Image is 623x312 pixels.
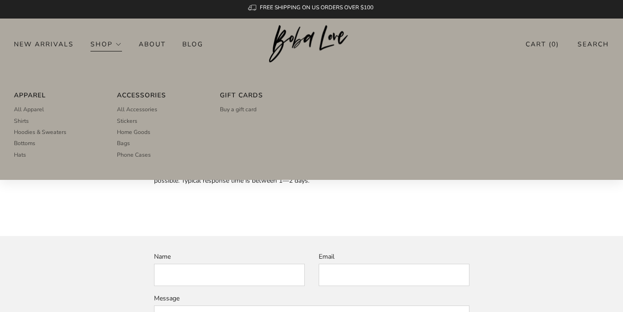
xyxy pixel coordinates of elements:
a: New Arrivals [14,37,74,51]
label: Message [154,294,180,303]
a: Search [578,37,609,52]
span: Buy a gift card [220,105,257,114]
a: Boba Love [269,25,354,64]
a: Stickers [117,115,203,127]
a: Phone Cases [117,149,203,160]
span: Home Goods [117,128,150,136]
span: Hoodies & Sweaters [14,128,66,136]
a: Shirts [14,115,100,127]
span: Bottoms [14,139,35,147]
a: Home Goods [117,127,203,138]
a: Blog [182,37,203,51]
label: Email [319,252,334,261]
a: Hoodies & Sweaters [14,127,100,138]
a: Bottoms [14,138,100,149]
items-count: 0 [552,40,556,49]
a: Cart [526,37,559,52]
span: Bags [117,139,130,147]
span: All Accessories [117,105,157,114]
label: Name [154,252,171,261]
a: Hats [14,149,100,160]
span: All Apparel [14,105,44,114]
span: Phone Cases [117,151,151,159]
a: All Accessories [117,104,203,115]
a: Apparel [14,89,100,101]
a: About [139,37,166,51]
span: Stickers [117,117,137,125]
a: Bags [117,138,203,149]
span: Hats [14,151,26,159]
a: Accessories [117,89,203,101]
span: FREE SHIPPING ON US ORDERS OVER $100 [260,4,373,11]
img: Boba Love [269,25,354,63]
a: Buy a gift card [220,104,306,115]
a: Gift Cards [220,89,306,101]
a: Shop [90,37,122,51]
span: Shirts [14,117,29,125]
a: All Apparel [14,104,100,115]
